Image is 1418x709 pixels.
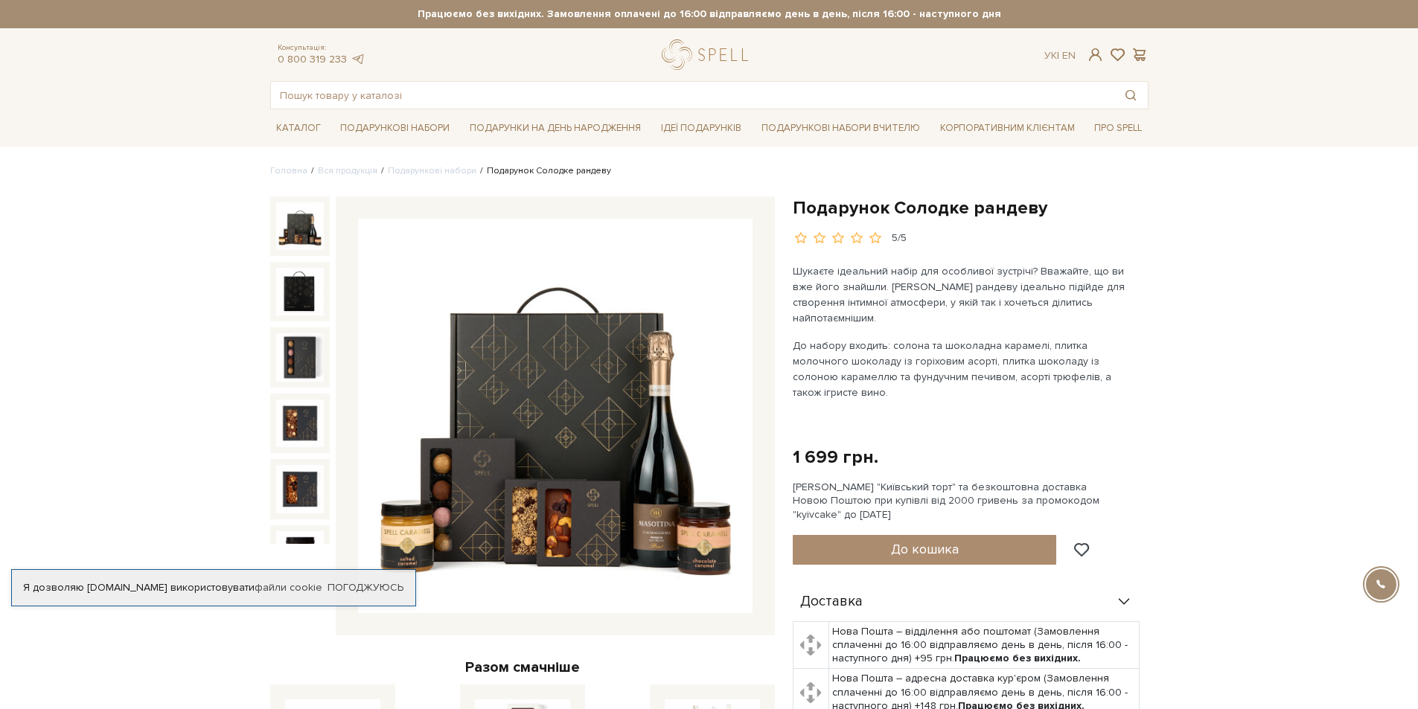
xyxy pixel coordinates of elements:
a: Вся продукція [318,165,377,176]
img: Подарунок Солодке рандеву [276,268,324,315]
img: Подарунок Солодке рандеву [276,465,324,513]
a: Подарункові набори Вчителю [756,115,926,141]
a: Каталог [270,117,327,140]
p: До набору входить: солона та шоколадна карамелі, плитка молочного шоколаду із горіховим асорті, п... [793,338,1142,400]
b: Працюємо без вихідних. [954,652,1081,664]
a: Подарункові набори [334,117,456,140]
div: Я дозволяю [DOMAIN_NAME] використовувати [12,581,415,594]
div: Разом смачніше [270,658,775,677]
a: Про Spell [1088,117,1148,140]
img: Подарунок Солодке рандеву [276,202,324,250]
td: Нова Пошта – відділення або поштомат (Замовлення сплаченні до 16:00 відправляємо день в день, піс... [829,621,1140,669]
a: Головна [270,165,307,176]
a: файли cookie [255,581,322,594]
a: logo [662,39,755,70]
img: Подарунок Солодке рандеву [276,531,324,579]
div: [PERSON_NAME] "Київський торт" та безкоштовна доставка Новою Поштою при купівлі від 2000 гривень ... [793,481,1149,522]
a: Погоджуюсь [328,581,403,594]
a: Подарунки на День народження [464,117,647,140]
span: До кошика [891,541,959,557]
p: Шукаєте ідеальний набір для особливої зустрічі? Вважайте, що ви вже його знайшли. [PERSON_NAME] р... [793,263,1142,326]
button: До кошика [793,535,1057,565]
input: Пошук товару у каталозі [271,82,1114,109]
a: Ідеї подарунків [655,117,747,140]
img: Подарунок Солодке рандеву [276,333,324,381]
div: Ук [1044,49,1076,62]
strong: Працюємо без вихідних. Замовлення оплачені до 16:00 відправляємо день в день, після 16:00 - насту... [270,7,1149,21]
div: 1 699 грн. [793,446,878,469]
h1: Подарунок Солодке рандеву [793,196,1149,219]
a: Подарункові набори [388,165,476,176]
div: 5/5 [892,231,907,246]
img: Подарунок Солодке рандеву [358,219,753,613]
li: Подарунок Солодке рандеву [476,164,611,178]
button: Пошук товару у каталозі [1114,82,1148,109]
a: En [1062,49,1076,62]
a: telegram [351,53,365,65]
span: | [1057,49,1059,62]
a: Корпоративним клієнтам [934,117,1081,140]
span: Консультація: [278,43,365,53]
a: 0 800 319 233 [278,53,347,65]
img: Подарунок Солодке рандеву [276,400,324,447]
span: Доставка [800,595,863,609]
